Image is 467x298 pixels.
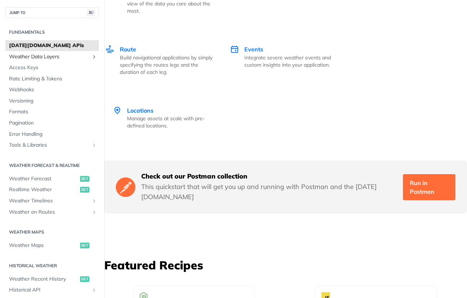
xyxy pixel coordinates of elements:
a: Weather Data LayersShow subpages for Weather Data Layers [5,51,99,62]
p: Integrate severe weather events and custom insights into your application. [244,54,339,68]
p: This quickstart that will get you up and running with Postman and the [DATE][DOMAIN_NAME] [141,182,397,202]
span: Events [244,46,263,53]
a: Weather Recent Historyget [5,274,99,285]
button: JUMP TO⌘/ [5,7,99,18]
span: Versioning [9,97,97,105]
span: [DATE][DOMAIN_NAME] APIs [9,42,97,49]
a: Weather Forecastget [5,173,99,184]
a: Weather on RoutesShow subpages for Weather on Routes [5,207,99,218]
a: Run in Postman [403,174,455,200]
a: Weather TimelinesShow subpages for Weather Timelines [5,196,99,206]
button: Show subpages for Tools & Libraries [91,142,97,148]
span: Weather Recent History [9,276,78,283]
h2: Historical Weather [5,263,99,269]
button: Show subpages for Weather Data Layers [91,54,97,60]
a: Historical APIShow subpages for Historical API [5,285,99,295]
span: Webhooks [9,86,97,93]
a: [DATE][DOMAIN_NAME] APIs [5,40,99,51]
a: Access Keys [5,62,99,73]
span: Weather Data Layers [9,53,89,60]
a: Formats [5,106,99,117]
a: Events Events Integrate severe weather events and custom insights into your application. [222,30,347,91]
span: ⌘/ [87,10,95,16]
img: Events [230,45,239,54]
a: Weather Mapsget [5,240,99,251]
h2: Weather Forecast & realtime [5,162,99,169]
span: Route [120,46,136,53]
img: Postman Logo [116,176,135,198]
span: Error Handling [9,131,97,138]
span: Weather Maps [9,242,78,249]
span: get [80,243,89,248]
span: Formats [9,108,97,116]
a: Webhooks [5,84,99,95]
a: Pagination [5,118,99,129]
span: get [80,276,89,282]
span: Rate Limiting & Tokens [9,75,97,83]
h5: Check out our Postman collection [141,172,397,181]
a: Versioning [5,96,99,106]
p: Build navigational applications by simply specifying the routes legs and the duration of each leg. [120,54,214,76]
span: get [80,187,89,193]
a: Locations Locations Manage assets at scale with pre-defined locations. [105,91,230,145]
button: Show subpages for Weather on Routes [91,209,97,215]
span: Realtime Weather [9,186,78,193]
span: Access Keys [9,64,97,71]
span: Locations [127,107,153,114]
span: Weather Forecast [9,175,78,182]
h2: Weather Maps [5,229,99,235]
h3: Featured Recipes [104,257,467,273]
span: Historical API [9,286,89,294]
a: Realtime Weatherget [5,184,99,195]
a: Tools & LibrariesShow subpages for Tools & Libraries [5,140,99,151]
h2: Fundamentals [5,29,99,35]
a: Route Route Build navigational applications by simply specifying the routes legs and the duration... [105,30,222,91]
img: Locations [113,106,122,115]
p: Manage assets at scale with pre-defined locations. [127,115,222,129]
a: Error Handling [5,129,99,140]
button: Show subpages for Weather Timelines [91,198,97,204]
span: Tools & Libraries [9,142,89,149]
img: Route [106,45,114,54]
a: Rate Limiting & Tokens [5,74,99,84]
button: Show subpages for Historical API [91,287,97,293]
span: Weather Timelines [9,197,89,205]
span: Weather on Routes [9,209,89,216]
span: get [80,176,89,182]
span: Pagination [9,119,97,127]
